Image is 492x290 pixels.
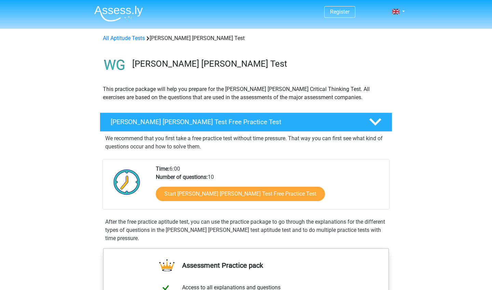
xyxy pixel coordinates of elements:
b: Time: [156,166,169,172]
div: 6:00 10 [151,165,389,209]
div: [PERSON_NAME] [PERSON_NAME] Test [100,34,392,42]
img: watson glaser test [100,51,129,80]
a: Start [PERSON_NAME] [PERSON_NAME] Test Free Practice Test [156,187,325,201]
h3: [PERSON_NAME] [PERSON_NAME] Test [132,58,387,69]
a: [PERSON_NAME] [PERSON_NAME] Test Free Practice Test [97,113,395,132]
img: Assessly [94,5,143,22]
img: Clock [110,165,144,199]
p: This practice package will help you prepare for the [PERSON_NAME] [PERSON_NAME] Critical Thinking... [103,85,389,102]
h4: [PERSON_NAME] [PERSON_NAME] Test Free Practice Test [111,118,358,126]
a: Register [330,9,350,15]
p: We recommend that you first take a free practice test without time pressure. That way you can fir... [105,134,387,151]
a: All Aptitude Tests [103,35,145,41]
b: Number of questions: [156,174,208,180]
div: After the free practice aptitude test, you can use the practice package to go through the explana... [102,218,389,242]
